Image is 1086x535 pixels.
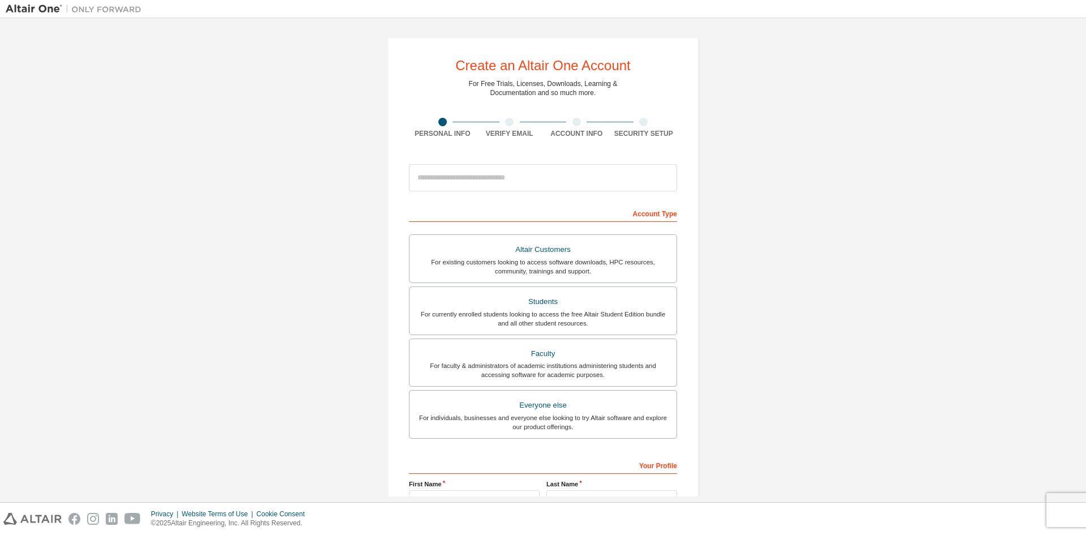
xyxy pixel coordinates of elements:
[256,510,311,519] div: Cookie Consent
[106,513,118,525] img: linkedin.svg
[124,513,141,525] img: youtube.svg
[476,129,544,138] div: Verify Email
[182,510,256,519] div: Website Terms of Use
[416,258,670,276] div: For existing customers looking to access software downloads, HPC resources, community, trainings ...
[416,310,670,328] div: For currently enrolled students looking to access the free Altair Student Edition bundle and all ...
[543,129,610,138] div: Account Info
[610,129,678,138] div: Security Setup
[416,294,670,310] div: Students
[546,480,677,489] label: Last Name
[409,204,677,222] div: Account Type
[409,480,540,489] label: First Name
[416,413,670,431] div: For individuals, businesses and everyone else looking to try Altair software and explore our prod...
[416,242,670,258] div: Altair Customers
[151,519,312,528] p: © 2025 Altair Engineering, Inc. All Rights Reserved.
[416,361,670,379] div: For faculty & administrators of academic institutions administering students and accessing softwa...
[409,456,677,474] div: Your Profile
[455,59,631,72] div: Create an Altair One Account
[416,346,670,362] div: Faculty
[151,510,182,519] div: Privacy
[3,513,62,525] img: altair_logo.svg
[416,397,670,413] div: Everyone else
[87,513,99,525] img: instagram.svg
[6,3,147,15] img: Altair One
[68,513,80,525] img: facebook.svg
[409,129,476,138] div: Personal Info
[469,79,618,97] div: For Free Trials, Licenses, Downloads, Learning & Documentation and so much more.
